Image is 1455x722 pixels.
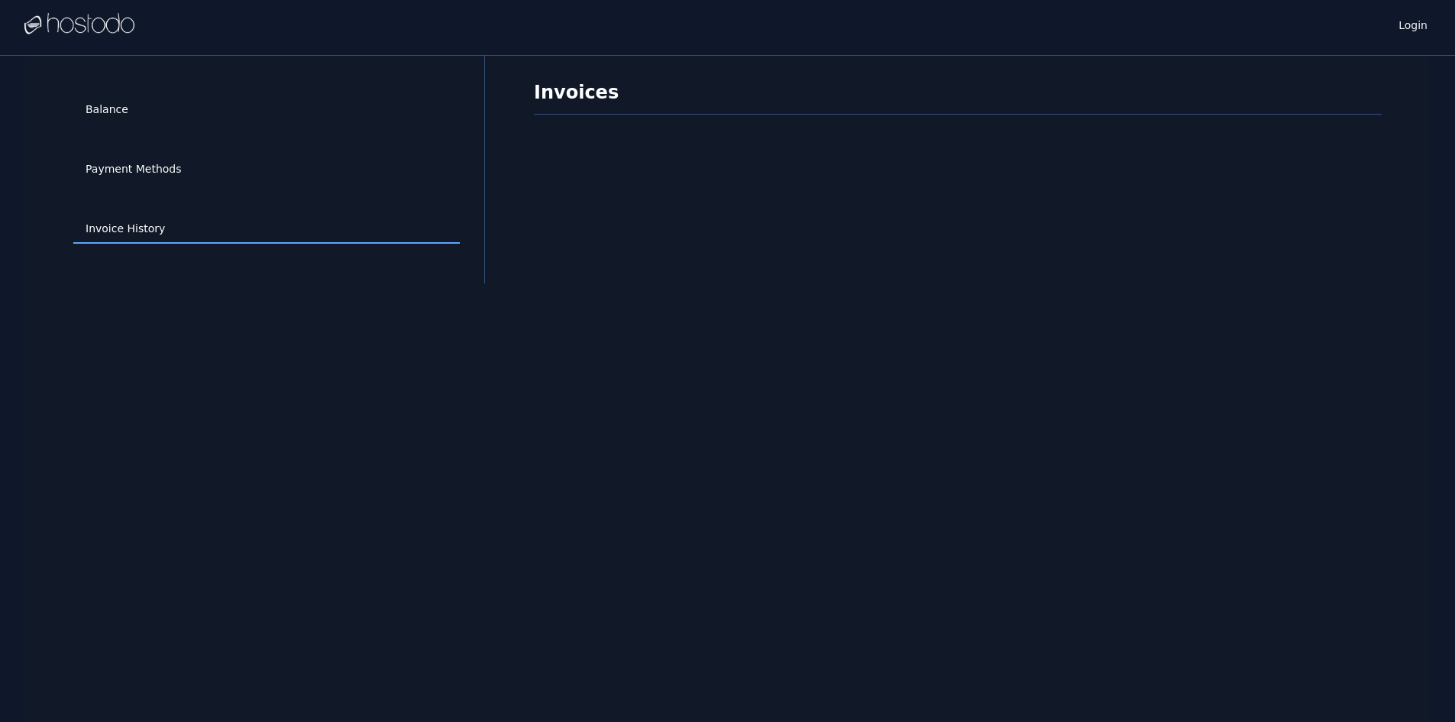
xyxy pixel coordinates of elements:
a: Login [1395,15,1431,33]
a: Payment Methods [73,155,460,184]
a: Invoice History [73,215,460,244]
h1: Invoices [534,80,1382,115]
img: Logo [24,13,134,36]
a: Balance [73,96,460,125]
